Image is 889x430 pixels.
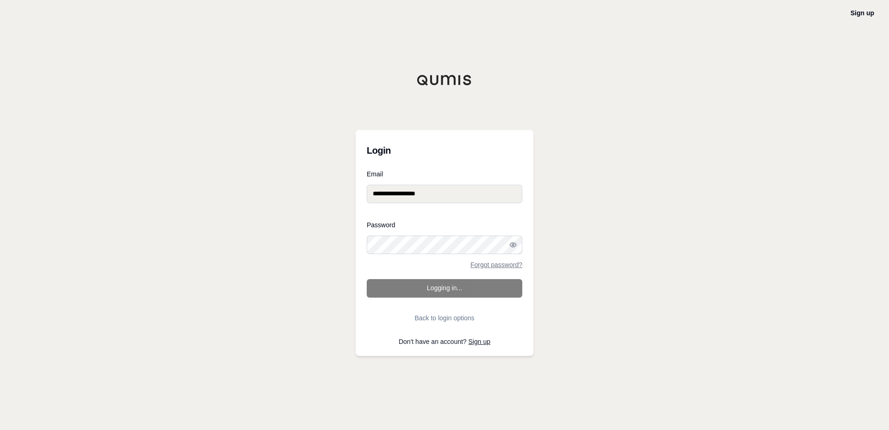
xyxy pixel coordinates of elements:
[417,75,472,86] img: Qumis
[470,262,522,268] a: Forgot password?
[367,309,522,327] button: Back to login options
[367,141,522,160] h3: Login
[367,338,522,345] p: Don't have an account?
[367,171,522,177] label: Email
[367,222,522,228] label: Password
[469,338,490,345] a: Sign up
[851,9,874,17] a: Sign up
